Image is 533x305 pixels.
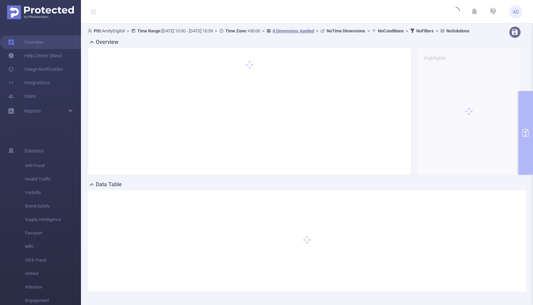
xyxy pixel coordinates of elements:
span: Supply Intelligence [25,213,81,226]
b: No Solutions [446,28,470,33]
h2: Overview [96,38,118,46]
span: Anti-Fraud [25,159,81,172]
b: PID: [94,28,102,33]
span: > [365,28,372,33]
span: > [404,28,410,33]
span: Visibility [25,186,81,199]
span: Click Fraud [25,253,81,267]
h2: Data Table [96,181,122,189]
span: AD [513,5,519,19]
span: AmityDigital [DATE] 10:00 - [DATE] 10:59 +00:00 [88,28,470,33]
a: Integrations [8,76,50,89]
span: Passport [25,226,81,240]
span: Reports [24,108,41,114]
a: Help Center (New) [8,49,62,62]
span: > [125,28,131,33]
u: 8 Dimensions Applied [273,28,314,33]
span: Invalid Traffic [25,172,81,186]
i: icon: user [88,29,94,33]
b: Time Range: [137,28,162,33]
span: > [260,28,266,33]
span: Unified [25,267,81,280]
b: Time Zone: [225,28,247,33]
b: No Conditions [378,28,404,33]
span: MRC [25,240,81,253]
a: Reports [24,104,41,118]
span: > [314,28,320,33]
b: No Time Dimensions [327,28,365,33]
a: Users [8,89,36,103]
a: Usage Notification [8,62,63,76]
span: > [213,28,219,33]
span: Brand Safety [25,199,81,213]
i: icon: loading [452,7,460,17]
b: No Filters [416,28,434,33]
img: Protected Media [7,5,74,19]
span: > [434,28,440,33]
a: Overview [8,35,44,49]
span: Attention [25,280,81,294]
span: Solutions [24,144,44,158]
